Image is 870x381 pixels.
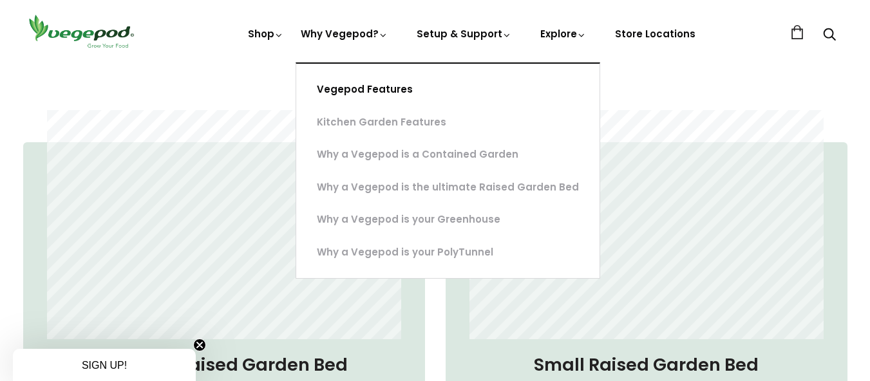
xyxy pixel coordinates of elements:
a: Why a Vegepod is your Greenhouse [296,203,600,236]
a: Why a Vegepod is your PolyTunnel [296,236,600,269]
a: Why Vegepod? [301,27,388,128]
img: Vegepod [23,13,139,50]
span: SIGN UP! [82,360,127,371]
a: Vegepod Features [296,73,600,106]
a: Store Locations [615,27,695,41]
a: Why a Vegepod is a Contained Garden [296,138,600,171]
h4: Medium Raised Garden Bed [36,352,412,378]
h4: Small Raised Garden Bed [459,352,835,378]
a: Why a Vegepod is the ultimate Raised Garden Bed [296,171,600,204]
a: Shop [248,27,284,41]
a: Setup & Support [417,27,512,41]
button: Close teaser [193,339,206,351]
a: Kitchen Garden Features [296,106,600,139]
a: Search [823,29,836,42]
a: Explore [540,27,587,41]
div: SIGN UP!Close teaser [13,349,196,381]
